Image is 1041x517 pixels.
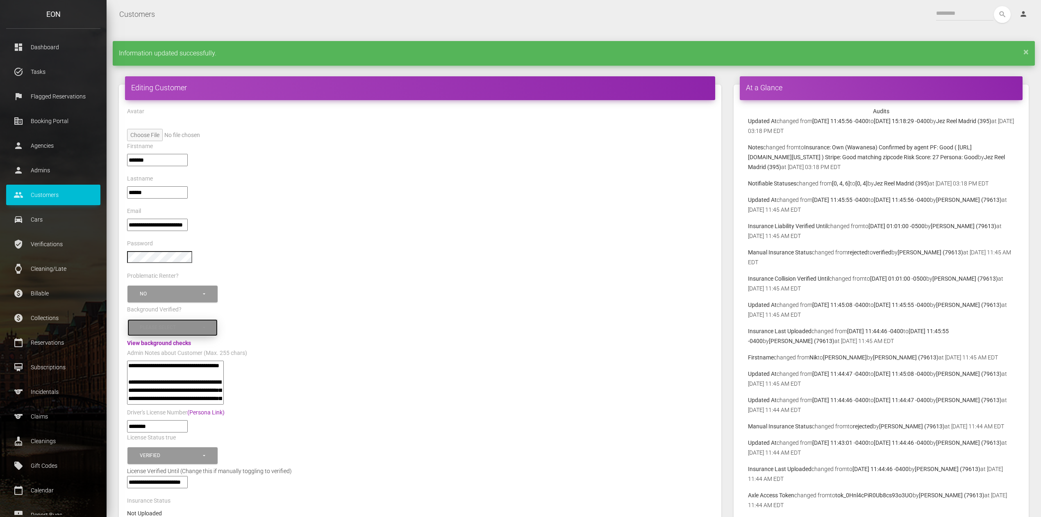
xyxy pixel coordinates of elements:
[12,263,94,275] p: Cleaning/Late
[748,328,811,334] b: Insurance Last Uploaded
[812,118,868,124] b: [DATE] 11:45:56 -0400
[870,275,926,282] b: [DATE] 01:01:00 -0500
[748,274,1014,293] p: changed from to by at [DATE] 11:45 AM EDT
[12,336,94,349] p: Reservations
[12,460,94,472] p: Gift Codes
[748,142,1014,172] p: changed from to by at [DATE] 03:18 PM EDT
[847,328,903,334] b: [DATE] 11:44:46 -0400
[748,438,1014,458] p: changed from to by at [DATE] 11:44 AM EDT
[873,108,889,114] strong: Audits
[748,197,777,203] b: Updated At
[748,118,777,124] b: Updated At
[12,361,94,373] p: Subscriptions
[12,410,94,423] p: Claims
[835,492,913,499] b: tok_0Hnl4cPiR0Ub8cs93o3UO
[1019,10,1027,18] i: person
[769,338,834,344] b: [PERSON_NAME] (79613)
[919,492,984,499] b: [PERSON_NAME] (79613)
[994,6,1011,23] button: search
[812,371,868,377] b: [DATE] 11:44:47 -0400
[140,324,202,331] div: Please select
[6,455,100,476] a: local_offer Gift Codes
[874,302,930,308] b: [DATE] 11:45:55 -0400
[12,41,94,53] p: Dashboard
[127,207,141,215] label: Email
[127,306,182,314] label: Background Verified?
[936,397,1002,403] b: [PERSON_NAME] (79613)
[748,326,1014,346] p: changed from to by at [DATE] 11:45 AM EDT
[127,409,225,417] label: Driver's License Number
[748,144,763,151] b: Notes
[6,283,100,304] a: paid Billable
[748,354,774,361] b: Firstname
[12,115,94,127] p: Booking Portal
[119,4,155,25] a: Customers
[855,180,868,187] b: [0, 4]
[6,308,100,328] a: paid Collections
[127,108,144,116] label: Avatar
[879,423,945,430] b: [PERSON_NAME] (79613)
[748,371,777,377] b: Updated At
[874,397,930,403] b: [DATE] 11:44:47 -0400
[6,480,100,501] a: calendar_today Calendar
[6,135,100,156] a: person Agencies
[127,272,179,280] label: Problematic Renter?
[1013,6,1035,23] a: person
[746,82,1016,93] h4: At a Glance
[748,369,1014,389] p: changed from to by at [DATE] 11:45 AM EDT
[127,286,218,302] button: No
[874,197,930,203] b: [DATE] 11:45:56 -0400
[127,175,153,183] label: Lastname
[121,466,719,476] div: License Verified Until (Change this if manually toggling to verified)
[12,312,94,324] p: Collections
[127,340,191,346] a: View background checks
[127,510,162,517] strong: Not Uploaded
[936,118,991,124] b: Jez Reel Madrid (395)
[812,302,868,308] b: [DATE] 11:45:08 -0400
[1023,49,1029,54] a: ×
[748,116,1014,136] p: changed from to by at [DATE] 03:18 PM EDT
[898,249,963,256] b: [PERSON_NAME] (79613)
[12,189,94,201] p: Customers
[12,238,94,250] p: Verifications
[12,287,94,300] p: Billable
[127,497,170,505] label: Insurance Status
[748,302,777,308] b: Updated At
[852,466,909,472] b: [DATE] 11:44:46 -0400
[931,223,996,229] b: [PERSON_NAME] (79613)
[12,164,94,176] p: Admins
[6,209,100,230] a: drive_eta Cars
[748,464,1014,484] p: changed from to by at [DATE] 11:44 AM EDT
[932,275,998,282] b: [PERSON_NAME] (79613)
[113,41,1035,66] div: Information updated successfully.
[6,406,100,427] a: sports Claims
[853,423,873,430] b: rejected
[12,140,94,152] p: Agencies
[6,431,100,451] a: cleaning_services Cleanings
[936,439,1002,446] b: [PERSON_NAME] (79613)
[12,90,94,103] p: Flagged Reservations
[748,195,1014,215] p: changed from to by at [DATE] 11:45 AM EDT
[868,223,925,229] b: [DATE] 01:01:00 -0500
[187,409,225,416] a: (Persona Link)
[6,62,100,82] a: task_alt Tasks
[748,249,812,256] b: Manual Insurance Status
[748,223,827,229] b: Insurance Liability Verified Until
[6,86,100,107] a: flag Flagged Reservations
[6,185,100,205] a: people Customers
[874,371,930,377] b: [DATE] 11:45:08 -0400
[748,397,777,403] b: Updated At
[6,111,100,131] a: corporate_fare Booking Portal
[915,466,980,472] b: [PERSON_NAME] (79613)
[127,319,218,336] button: Please select
[748,395,1014,415] p: changed from to by at [DATE] 11:44 AM EDT
[140,452,202,459] div: Verified
[6,37,100,57] a: dashboard Dashboard
[6,357,100,377] a: card_membership Subscriptions
[131,82,709,93] h4: Editing Customer
[873,249,891,256] b: verified
[127,447,218,464] button: Verified
[874,118,930,124] b: [DATE] 15:18:29 -0400
[127,349,247,357] label: Admin Notes about Customer (Max. 255 chars)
